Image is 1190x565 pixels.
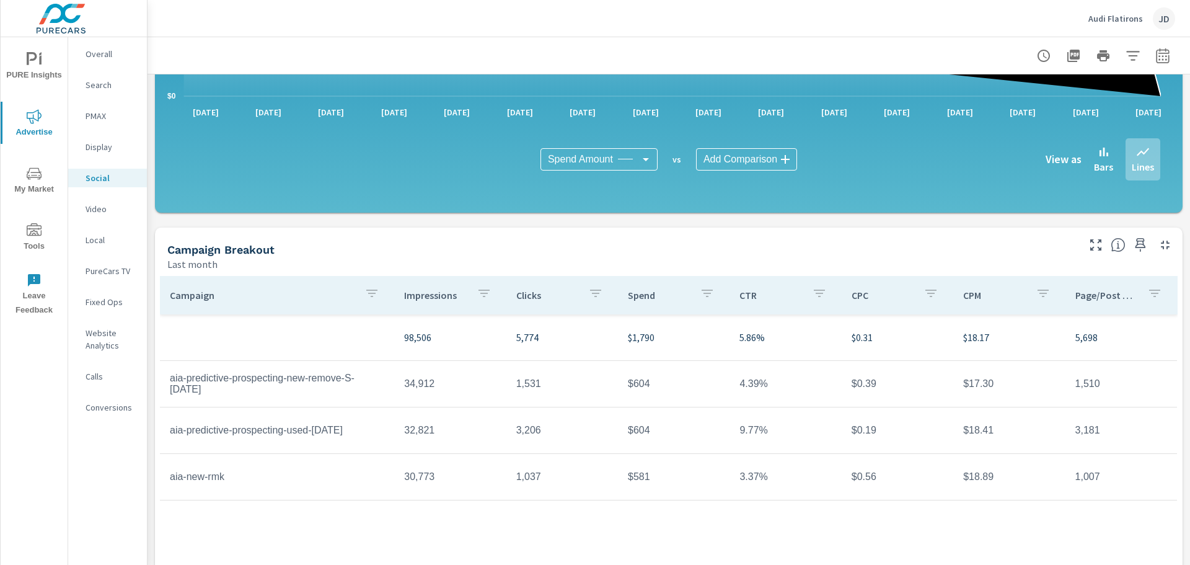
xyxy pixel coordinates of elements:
p: Impressions [404,289,466,301]
p: [DATE] [1127,106,1170,118]
td: 3,181 [1065,415,1177,446]
td: aia-predictive-prospecting-used-[DATE] [160,415,394,446]
p: $1,790 [628,330,720,345]
div: Social [68,169,147,187]
p: [DATE] [624,106,668,118]
td: $17.30 [953,368,1065,399]
div: PureCars TV [68,262,147,280]
td: 1,531 [506,368,618,399]
td: aia-new-rmk [160,461,394,492]
div: Display [68,138,147,156]
td: $0.39 [842,368,953,399]
p: Page/Post Action [1075,289,1137,301]
td: $0.56 [842,461,953,492]
td: 1,510 [1065,368,1177,399]
div: Conversions [68,398,147,417]
p: Video [86,203,137,215]
button: Make Fullscreen [1086,235,1106,255]
p: PureCars TV [86,265,137,277]
p: [DATE] [1064,106,1108,118]
p: 98,506 [404,330,496,345]
p: Social [86,172,137,184]
button: Minimize Widget [1155,235,1175,255]
p: Display [86,141,137,153]
div: Video [68,200,147,218]
p: CTR [739,289,801,301]
div: nav menu [1,37,68,323]
button: "Export Report to PDF" [1061,43,1086,68]
p: Conversions [86,401,137,414]
div: PMAX [68,107,147,125]
td: $18.41 [953,415,1065,446]
p: [DATE] [309,106,353,118]
p: Overall [86,48,137,60]
p: [DATE] [875,106,919,118]
div: Add Comparison [696,148,797,171]
p: Search [86,79,137,91]
td: aia-predictive-prospecting-new-remove-S-[DATE] [160,363,394,405]
div: JD [1153,7,1175,30]
p: [DATE] [372,106,416,118]
span: PURE Insights [4,52,64,82]
p: [DATE] [247,106,290,118]
p: Audi Flatirons [1088,13,1143,24]
p: 5,698 [1075,330,1167,345]
p: CPC [852,289,914,301]
span: Save this to your personalized report [1130,235,1150,255]
td: $581 [618,461,729,492]
p: Campaign [170,289,355,301]
div: Fixed Ops [68,293,147,311]
td: 34,912 [394,368,506,399]
td: $18.89 [953,461,1065,492]
text: $0 [167,92,176,100]
td: $604 [618,368,729,399]
p: vs [658,154,696,165]
span: This is a summary of Social performance results by campaign. Each column can be sorted. [1111,238,1126,252]
div: Overall [68,45,147,63]
p: [DATE] [813,106,856,118]
span: Leave Feedback [4,273,64,318]
td: 30,773 [394,461,506,492]
p: [DATE] [749,106,793,118]
p: Fixed Ops [86,296,137,308]
td: 4.39% [729,368,841,399]
td: 9.77% [729,415,841,446]
p: $18.17 [963,330,1055,345]
p: [DATE] [1001,106,1044,118]
p: [DATE] [184,106,227,118]
p: Bars [1094,159,1113,174]
p: 5.86% [739,330,831,345]
span: My Market [4,166,64,197]
p: CPM [963,289,1025,301]
p: $0.31 [852,330,943,345]
td: $604 [618,415,729,446]
div: Calls [68,367,147,386]
td: 1,007 [1065,461,1177,492]
h6: View as [1046,153,1082,166]
td: 3,206 [506,415,618,446]
div: Spend Amount [540,148,658,171]
p: Website Analytics [86,327,137,352]
td: 1,037 [506,461,618,492]
td: 32,821 [394,415,506,446]
span: Tools [4,223,64,254]
p: Calls [86,370,137,383]
span: Advertise [4,109,64,140]
p: PMAX [86,110,137,122]
h5: Campaign Breakout [167,243,275,256]
p: Last month [167,257,218,272]
td: 3.37% [729,461,841,492]
p: Local [86,234,137,246]
p: Lines [1132,159,1154,174]
p: Clicks [516,289,578,301]
p: [DATE] [938,106,982,118]
span: Add Comparison [703,153,777,166]
p: [DATE] [561,106,604,118]
button: Print Report [1091,43,1116,68]
td: $0.19 [842,415,953,446]
p: 5,774 [516,330,608,345]
div: Local [68,231,147,249]
span: Spend Amount [548,153,613,166]
p: [DATE] [498,106,542,118]
p: Spend [628,289,690,301]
